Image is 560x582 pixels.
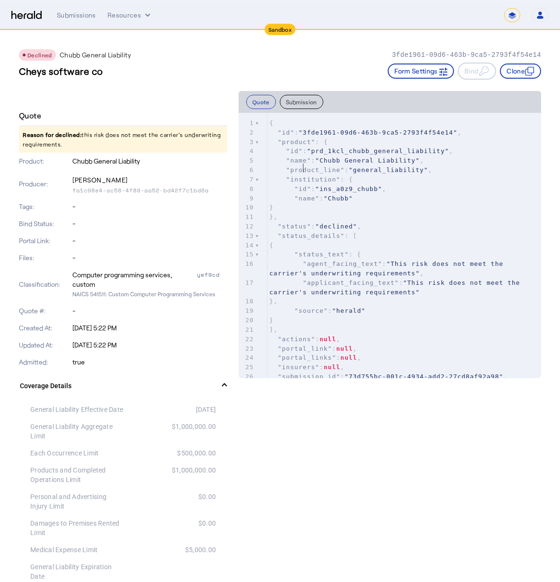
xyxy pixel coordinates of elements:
div: 12 [239,222,255,231]
div: $1,000,000.00 [123,422,216,441]
span: "product_line" [286,166,345,173]
div: 21 [239,325,255,335]
span: { [269,242,274,249]
p: true [72,357,227,367]
div: 24 [239,353,255,363]
p: - [72,219,227,228]
span: }, [269,213,278,220]
span: "applicant_facing_text" [303,279,399,286]
div: $0.00 [123,518,216,537]
div: General Liability Expiration Date [30,562,123,581]
div: 20 [239,316,255,325]
div: 10 [239,203,255,212]
p: Bind Status: [19,219,71,228]
span: "portal_links" [278,354,337,361]
span: : [269,195,353,202]
p: Files: [19,253,71,263]
span: "This risk does not meet the carrier's underwriting requirements" [269,279,524,296]
div: 26 [239,372,255,382]
span: : , [269,345,357,352]
p: Chubb General Liability [72,156,227,166]
span: "institution" [286,176,340,183]
p: Chubb General Liability [60,50,131,60]
div: Submissions [57,10,96,20]
button: Clone [500,64,541,79]
span: { [269,119,274,127]
h3: Cheys software co [19,64,103,78]
div: 5 [239,156,255,165]
span: "status_details" [278,232,345,239]
span: "id" [286,147,302,155]
div: 9 [239,194,255,203]
div: General Liability Effective Date [30,405,123,414]
span: : { [269,251,361,258]
p: Portal Link: [19,236,71,246]
span: "status" [278,223,311,230]
div: [DATE] [123,405,216,414]
div: 4 [239,146,255,156]
div: Damages to Premises Rented Limit [30,518,123,537]
herald-code-block: quote [239,113,541,378]
span: "3fde1961-09d6-463b-9ca5-2793f4f54e14" [299,129,457,136]
div: 16 [239,259,255,269]
div: Personal and Advertising Injury Limit [30,492,123,511]
div: 2 [239,128,255,137]
span: "product" [278,138,315,145]
span: null [324,364,340,371]
span: "declined" [315,223,357,230]
span: "This risk does not meet the carrier's underwriting requirements" [269,260,507,277]
span: "insurers" [278,364,320,371]
div: $0.00 [123,492,216,511]
p: Quote #: [19,306,71,316]
p: Admitted: [19,357,71,367]
p: Tags: [19,202,71,211]
span: Reason for declined: [23,131,81,138]
span: : [269,279,524,296]
span: "agent_facing_text" [303,260,382,267]
button: Submission [280,95,323,109]
p: this risk does not meet the carrier's underwriting requirements. [19,126,227,153]
span: "portal_link" [278,345,332,352]
div: Sandbox [265,24,295,35]
span: : , [269,129,462,136]
span: : { [269,176,353,183]
div: 15 [239,250,255,259]
button: Form Settings [388,64,454,79]
p: Classification: [19,280,71,289]
p: Producer: [19,179,71,189]
span: : , [269,185,386,192]
span: : , [269,223,361,230]
div: Computer programming services, custom [72,270,195,289]
p: fa1c08e4-ac58-4f89-aa52-bd42f7c1bd6a [72,187,227,194]
div: 7 [239,175,255,184]
p: - [72,236,227,246]
button: Quote [246,95,276,109]
span: null [320,336,336,343]
div: Each Occurrence Limit [30,448,123,458]
div: Products and Completed Operations Limit [30,465,123,484]
p: [DATE] 5:22 PM [72,323,227,333]
span: "name" [294,195,320,202]
p: - [72,253,227,263]
button: Bind [458,63,496,80]
div: 22 [239,335,255,344]
div: 13 [239,231,255,241]
span: : , [269,364,345,371]
span: null [340,354,357,361]
div: $1,000,000.00 [123,465,216,484]
span: : { [269,138,328,145]
p: - [72,202,227,211]
div: 18 [239,297,255,306]
span: : [ [269,232,357,239]
span: "id" [294,185,311,192]
span: null [336,345,353,352]
span: "name" [286,157,311,164]
div: 11 [239,212,255,222]
p: - [72,306,227,316]
span: } [269,204,274,211]
span: "actions" [278,336,315,343]
div: 23 [239,344,255,354]
div: 3 [239,137,255,147]
span: : , [269,336,340,343]
span: : [269,307,365,314]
